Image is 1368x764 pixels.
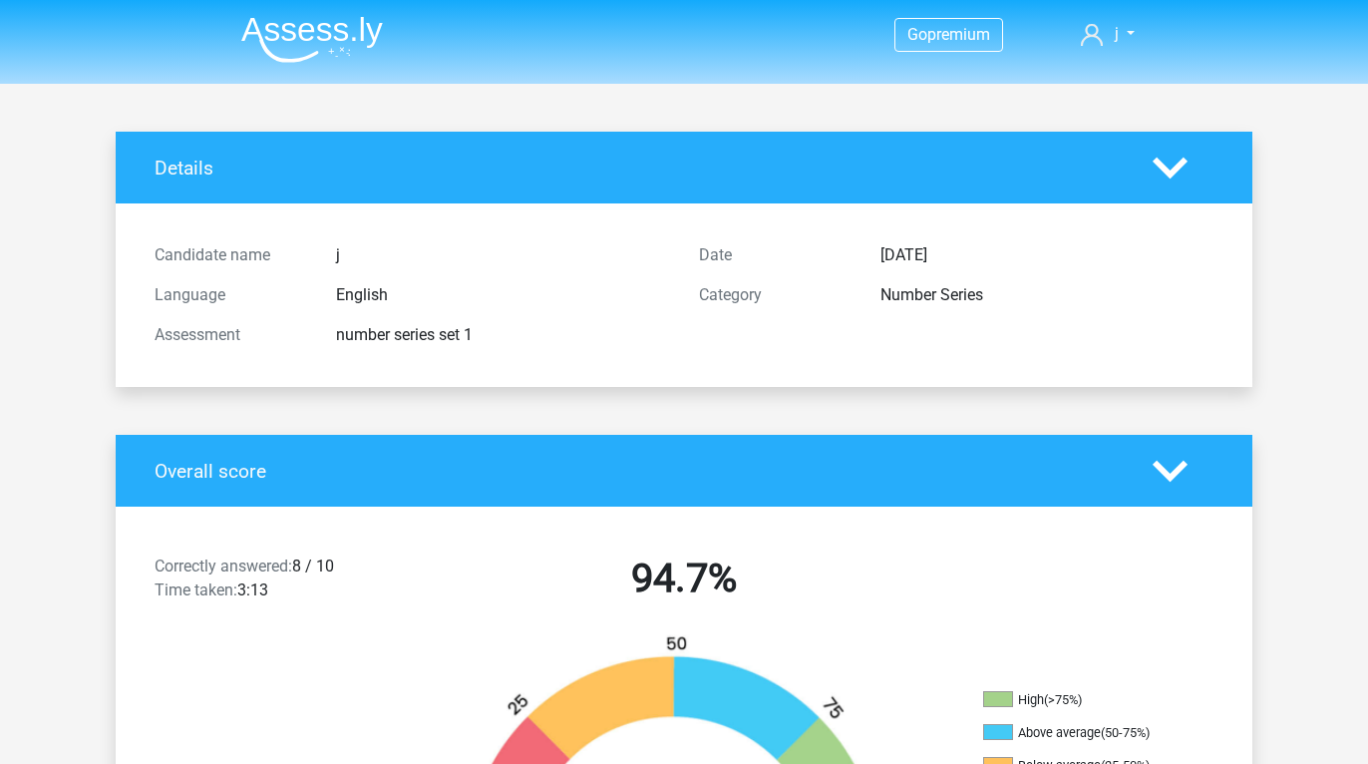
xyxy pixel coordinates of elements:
[140,283,321,307] div: Language
[865,243,1228,267] div: [DATE]
[907,25,927,44] span: Go
[241,16,383,63] img: Assessly
[155,460,1123,483] h4: Overall score
[155,557,292,575] span: Correctly answered:
[321,283,684,307] div: English
[140,555,412,610] div: 8 / 10 3:13
[1101,725,1150,740] div: (50-75%)
[895,21,1002,48] a: Gopremium
[684,243,865,267] div: Date
[155,157,1123,180] h4: Details
[321,243,684,267] div: j
[983,724,1183,742] li: Above average
[865,283,1228,307] div: Number Series
[684,283,865,307] div: Category
[140,243,321,267] div: Candidate name
[1073,22,1143,46] a: j
[321,323,684,347] div: number series set 1
[140,323,321,347] div: Assessment
[927,25,990,44] span: premium
[155,580,237,599] span: Time taken:
[427,555,941,602] h2: 94.7%
[983,691,1183,709] li: High
[1115,24,1119,43] span: j
[1044,692,1082,707] div: (>75%)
